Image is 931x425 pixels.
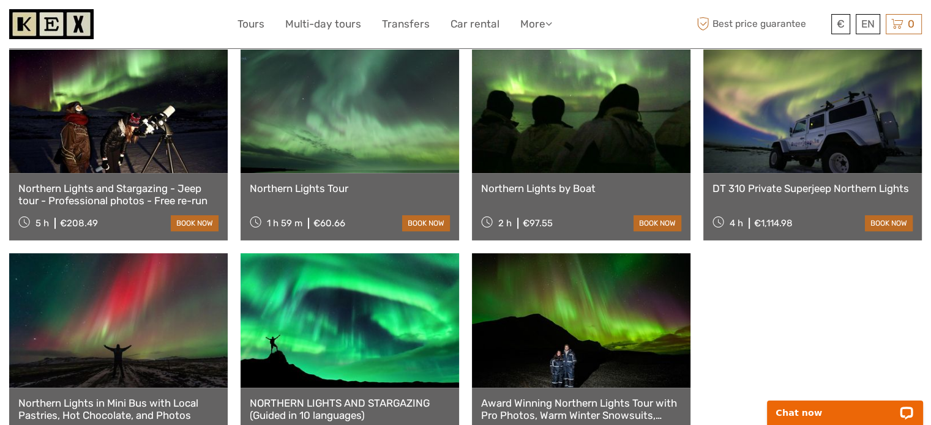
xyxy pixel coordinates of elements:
span: 1 h 59 m [267,218,302,229]
a: Transfers [382,15,430,33]
a: Northern Lights in Mini Bus with Local Pastries, Hot Chocolate, and Photos [18,397,219,422]
a: More [520,15,552,33]
a: book now [171,215,219,231]
a: book now [402,215,450,231]
a: Car rental [451,15,499,33]
a: book now [634,215,681,231]
iframe: LiveChat chat widget [759,386,931,425]
span: 4 h [730,218,743,229]
a: Northern Lights Tour [250,182,450,194]
a: NORTHERN LIGHTS AND STARGAZING (Guided in 10 languages) [250,397,450,422]
a: Northern Lights by Boat [481,182,681,194]
span: 0 [906,18,916,30]
span: € [837,18,845,30]
a: Award Winning Northern Lights Tour with Pro Photos, Warm Winter Snowsuits, Outdoor Chairs and Tra... [481,397,681,422]
img: 1261-44dab5bb-39f8-40da-b0c2-4d9fce00897c_logo_small.jpg [9,9,94,39]
span: 2 h [498,218,512,229]
span: 5 h [36,218,49,229]
a: Tours [237,15,264,33]
div: EN [856,14,880,34]
div: €60.66 [313,218,345,229]
div: €1,114.98 [754,218,793,229]
a: book now [865,215,913,231]
span: Best price guarantee [694,14,828,34]
a: Multi-day tours [285,15,361,33]
div: €208.49 [60,218,98,229]
div: €97.55 [523,218,553,229]
a: Northern Lights and Stargazing - Jeep tour - Professional photos - Free re-run [18,182,219,207]
a: DT 310 Private Superjeep Northern Lights [712,182,913,194]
